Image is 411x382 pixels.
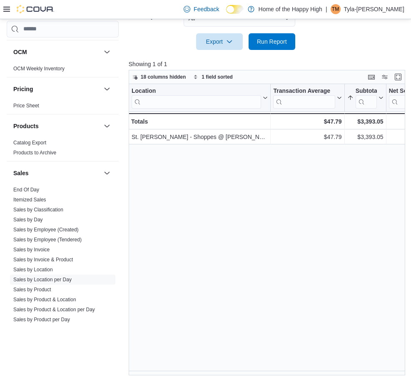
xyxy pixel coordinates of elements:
[13,169,29,177] h3: Sales
[13,236,82,243] span: Sales by Employee (Tendered)
[13,66,65,72] a: OCM Weekly Inventory
[13,169,100,177] button: Sales
[13,276,72,283] span: Sales by Location per Day
[13,267,53,273] a: Sales by Location
[344,4,404,14] p: Tyla-[PERSON_NAME]
[13,186,39,193] span: End Of Day
[201,33,238,50] span: Export
[13,256,73,263] span: Sales by Invoice & Product
[366,72,376,82] button: Keyboard shortcuts
[13,216,43,223] span: Sales by Day
[102,168,112,178] button: Sales
[132,87,268,108] button: Location
[17,5,54,13] img: Cova
[13,197,46,203] a: Itemized Sales
[273,87,335,108] div: Transaction Average
[13,150,56,156] a: Products to Archive
[194,5,219,13] span: Feedback
[13,286,51,293] span: Sales by Product
[102,47,112,57] button: OCM
[180,1,222,17] a: Feedback
[13,140,46,146] a: Catalog Export
[129,60,408,68] p: Showing 1 of 1
[355,87,376,95] div: Subtotal
[7,185,119,328] div: Sales
[393,72,403,82] button: Enter fullscreen
[347,87,383,108] button: Subtotal
[13,227,79,233] a: Sales by Employee (Created)
[355,87,376,108] div: Subtotal
[249,33,295,50] button: Run Report
[347,117,383,127] div: $3,393.05
[13,65,65,72] span: OCM Weekly Inventory
[347,132,383,142] div: $3,393.05
[196,33,243,50] button: Export
[273,117,341,127] div: $47.79
[132,87,261,108] div: Location
[13,306,95,313] span: Sales by Product & Location per Day
[13,266,53,273] span: Sales by Location
[7,101,119,114] div: Pricing
[331,4,341,14] div: Tyla-Moon Simpson
[13,122,39,130] h3: Products
[13,48,27,56] h3: OCM
[190,72,236,82] button: 1 field sorted
[332,4,339,14] span: TM
[13,247,50,253] a: Sales by Invoice
[13,297,76,303] a: Sales by Product & Location
[273,87,341,108] button: Transaction Average
[13,207,63,213] a: Sales by Classification
[13,149,56,156] span: Products to Archive
[13,85,33,93] h3: Pricing
[13,246,50,253] span: Sales by Invoice
[273,132,341,142] div: $47.79
[13,257,73,263] a: Sales by Invoice & Product
[13,296,76,303] span: Sales by Product & Location
[132,87,261,95] div: Location
[380,72,390,82] button: Display options
[141,74,186,80] span: 18 columns hidden
[13,206,63,213] span: Sales by Classification
[102,84,112,94] button: Pricing
[13,103,39,109] a: Price Sheet
[13,237,82,243] a: Sales by Employee (Tendered)
[257,37,287,46] span: Run Report
[13,139,46,146] span: Catalog Export
[13,277,72,283] a: Sales by Location per Day
[13,307,95,313] a: Sales by Product & Location per Day
[13,316,70,323] span: Sales by Product per Day
[13,217,43,223] a: Sales by Day
[13,48,100,56] button: OCM
[129,72,189,82] button: 18 columns hidden
[13,85,100,93] button: Pricing
[226,5,244,14] input: Dark Mode
[202,74,233,80] span: 1 field sorted
[13,287,51,293] a: Sales by Product
[131,117,268,127] div: Totals
[13,317,70,322] a: Sales by Product per Day
[13,102,39,109] span: Price Sheet
[326,4,327,14] p: |
[132,132,268,142] div: St. [PERSON_NAME] - Shoppes @ [PERSON_NAME] - Fire & Flower
[7,64,119,77] div: OCM
[13,187,39,193] a: End Of Day
[13,122,100,130] button: Products
[102,121,112,131] button: Products
[273,87,335,95] div: Transaction Average
[13,196,46,203] span: Itemized Sales
[7,138,119,161] div: Products
[259,4,322,14] p: Home of the Happy High
[13,226,79,233] span: Sales by Employee (Created)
